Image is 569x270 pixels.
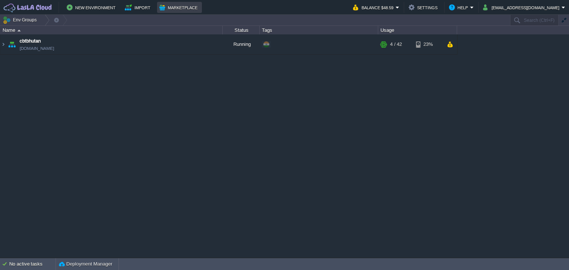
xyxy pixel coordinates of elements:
div: 23% [416,34,440,54]
button: Import [125,3,153,12]
button: Help [449,3,470,12]
button: [EMAIL_ADDRESS][DOMAIN_NAME] [483,3,562,12]
button: Marketplace [159,3,200,12]
button: Balance $48.59 [353,3,396,12]
div: Status [223,26,259,34]
button: Env Groups [3,15,39,25]
button: Settings [409,3,440,12]
img: AMDAwAAAACH5BAEAAAAALAAAAAABAAEAAAICRAEAOw== [17,30,21,31]
button: New Environment [67,3,118,12]
img: AMDAwAAAACH5BAEAAAAALAAAAAABAAEAAAICRAEAOw== [7,34,17,54]
button: Deployment Manager [59,260,112,268]
a: [DOMAIN_NAME] [20,45,54,52]
div: Tags [260,26,378,34]
div: No active tasks [9,258,56,270]
div: 4 / 42 [390,34,402,54]
img: AMDAwAAAACH5BAEAAAAALAAAAAABAAEAAAICRAEAOw== [0,34,6,54]
a: cbtbhutan [20,37,41,45]
div: Running [223,34,260,54]
div: Name [1,26,222,34]
img: LasLA Cloud [3,3,53,12]
div: Usage [379,26,457,34]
